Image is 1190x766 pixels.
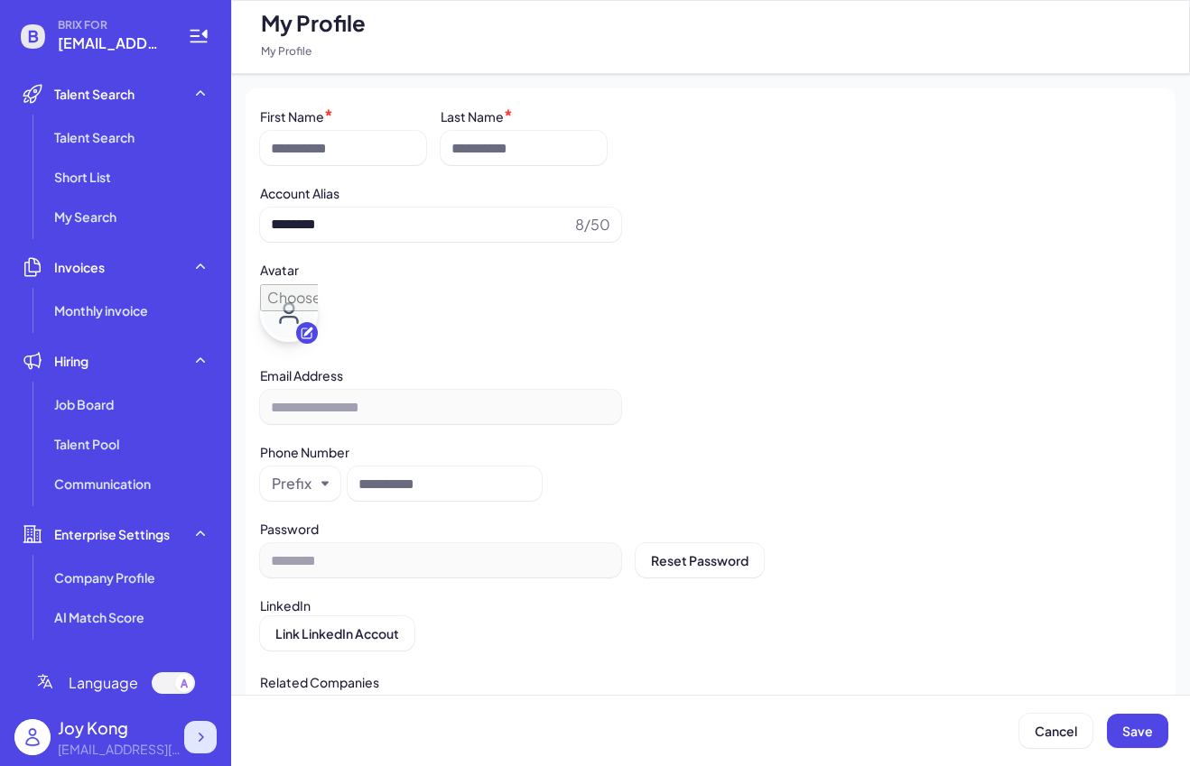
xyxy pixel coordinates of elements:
[54,85,135,103] span: Talent Search
[54,258,105,276] span: Invoices
[568,214,610,235] span: 8/50
[260,597,311,614] label: LinkedIn
[651,552,748,568] span: Reset Password
[1019,714,1092,748] button: Cancel
[54,568,155,586] span: Company Profile
[1035,723,1077,739] span: Cancel
[58,32,166,54] span: joy@joinbrix.com
[441,108,504,125] label: Last Name
[261,8,366,37] span: My Profile
[636,543,764,577] button: Reset Password
[69,672,138,694] span: Language
[58,715,184,740] div: Joy Kong
[54,168,111,186] span: Short List
[1107,714,1168,748] button: Save
[54,128,135,146] span: Talent Search
[54,435,119,453] span: Talent Pool
[58,740,184,759] div: joy@joinbrix.com
[54,475,151,493] span: Communication
[260,444,349,460] label: Phone Number
[54,525,170,543] span: Enterprise Settings
[54,395,114,413] span: Job Board
[272,473,311,494] div: Prefix
[54,301,148,319] span: Monthly invoice
[54,608,144,626] span: AI Match Score
[260,185,339,201] label: Account Alias
[272,473,314,494] button: Prefix
[58,18,166,32] span: BRIX FOR
[260,674,379,690] label: Related Companies
[260,262,299,278] label: Avatar
[54,208,116,226] span: My Search
[14,719,51,755] img: user_logo.png
[260,616,414,651] button: Link LinkedIn Accout
[260,367,343,383] label: Email Address
[54,352,88,370] span: Hiring
[260,108,324,125] label: First Name
[275,625,399,641] span: Link LinkedIn Accout
[260,521,319,537] label: Password
[1122,723,1153,739] span: Save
